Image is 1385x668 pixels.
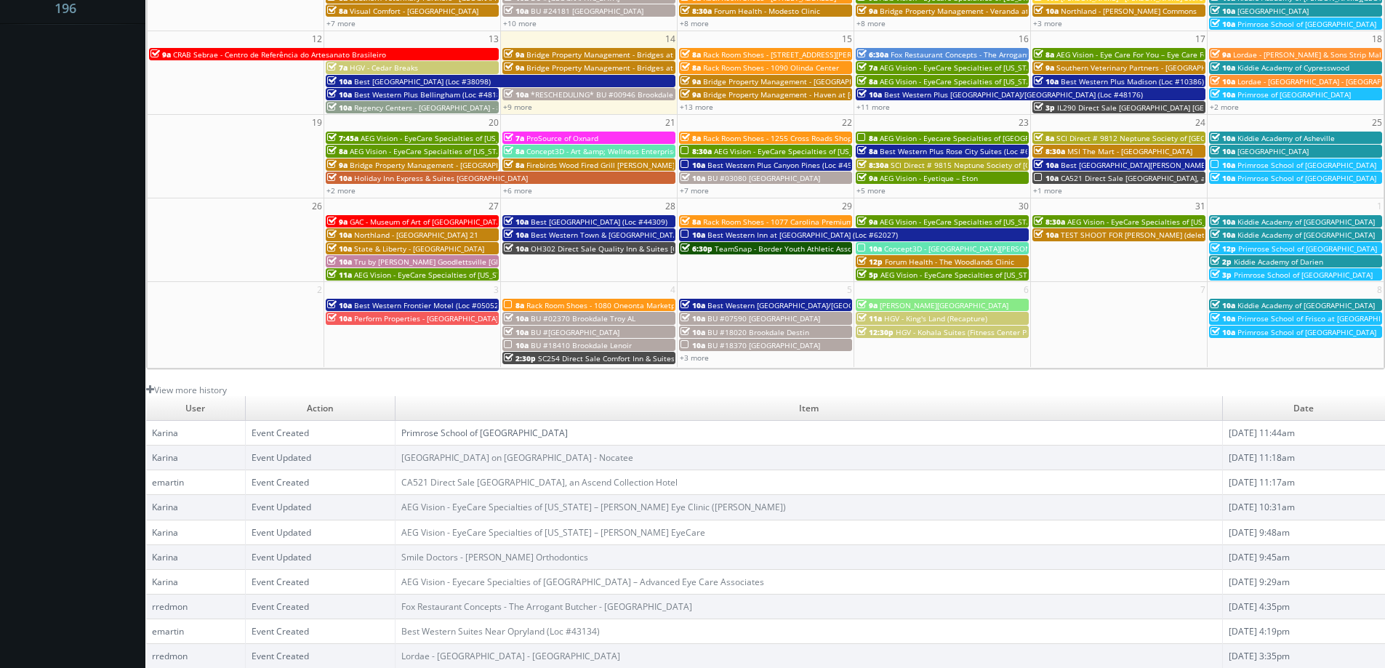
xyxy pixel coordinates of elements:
span: 9a [857,217,878,227]
td: [DATE] 10:31am [1222,495,1385,520]
span: Rack Room Shoes - 1090 Olinda Center [703,63,839,73]
span: AEG Vision - EyeCare Specialties of [US_STATE] – [PERSON_NAME] EyeCare [354,270,612,280]
span: 24 [1194,115,1207,130]
span: Best Western Plus Bellingham (Loc #48188) [354,89,507,100]
td: [DATE] 11:44am [1222,420,1385,445]
span: 10a [504,230,529,240]
td: [DATE] 9:45am [1222,544,1385,569]
span: 3 [492,282,500,297]
span: Best [GEOGRAPHIC_DATA] (Loc #44309) [531,217,667,227]
span: 21 [664,115,677,130]
span: 8a [504,160,524,170]
span: 8a [857,133,878,143]
span: AEG Vision - EyeCare Specialties of [US_STATE] – Eyeworks of San Mateo Optometry [714,146,1005,156]
span: 10a [327,230,352,240]
td: Event Created [245,594,395,619]
span: 7a [327,63,348,73]
a: +5 more [856,185,886,196]
span: 8:30a [681,6,712,16]
span: 10a [681,327,705,337]
span: 10a [327,173,352,183]
span: 10a [327,76,352,86]
span: 29 [840,198,854,214]
span: 9a [1211,49,1231,60]
span: Holiday Inn Express & Suites [GEOGRAPHIC_DATA] [354,173,528,183]
span: Lordae - [PERSON_NAME] & Sons Strip Mall [1233,49,1384,60]
span: 10a [1034,6,1059,16]
span: 10a [681,230,705,240]
span: Primrose School of [GEOGRAPHIC_DATA] [1234,270,1373,280]
td: emartin [146,619,245,644]
a: +1 more [1033,185,1062,196]
span: HGV - Cedar Breaks [350,63,418,73]
span: 10a [504,340,529,350]
td: Event Updated [245,446,395,470]
a: Smile Doctors - [PERSON_NAME] Orthodontics [401,551,588,563]
span: 10a [1211,313,1235,323]
span: 11a [857,313,882,323]
span: 5p [857,270,878,280]
td: Karina [146,569,245,594]
span: 6:30a [857,49,888,60]
span: 8a [681,133,701,143]
span: 8a [857,146,878,156]
span: 10a [1211,146,1235,156]
span: 8a [504,146,524,156]
span: AEG Vision - EyeCare Specialties of [US_STATE] – [PERSON_NAME] EyeCare [880,63,1138,73]
span: 9a [327,217,348,227]
span: 25 [1370,115,1384,130]
span: 3p [1034,102,1055,113]
span: 8a [681,217,701,227]
span: 12 [310,31,324,47]
span: 10a [504,6,529,16]
span: 28 [664,198,677,214]
span: AEG Vision - EyeCare Specialties of [US_STATE] – Family Vision Care Center [350,146,609,156]
td: Event Created [245,619,395,644]
span: Kiddie Academy of [GEOGRAPHIC_DATA] [1237,300,1375,310]
td: Event Created [245,420,395,445]
td: emartin [146,470,245,495]
span: Primrose School of [GEOGRAPHIC_DATA] [1237,173,1376,183]
span: 9a [327,160,348,170]
span: 26 [310,198,324,214]
span: Kiddie Academy of [GEOGRAPHIC_DATA] [1237,217,1375,227]
span: [PERSON_NAME][GEOGRAPHIC_DATA] [880,300,1008,310]
span: SC254 Direct Sale Comfort Inn & Suites at I-85 [538,353,699,363]
span: GAC - Museum of Art of [GEOGRAPHIC_DATA][PERSON_NAME] (second shoot) [350,217,614,227]
a: +8 more [680,18,709,28]
span: Forum Health - The Woodlands Clinic [885,257,1014,267]
span: HGV - King's Land (Recapture) [884,313,987,323]
span: 10a [1211,89,1235,100]
span: Fox Restaurant Concepts - The Arrogant Butcher - [GEOGRAPHIC_DATA] [891,49,1137,60]
span: Southern Veterinary Partners - [GEOGRAPHIC_DATA] [1056,63,1237,73]
span: Rack Room Shoes - 1077 Carolina Premium Outlets [703,217,881,227]
span: Primrose School of [GEOGRAPHIC_DATA] [1237,19,1376,29]
span: TEST SHOOT FOR [PERSON_NAME] (delete after confirming Smartbook is working for her) [1061,230,1373,240]
span: 8a [1034,49,1054,60]
span: 10a [327,244,352,254]
span: Visual Comfort - [GEOGRAPHIC_DATA] [350,6,478,16]
td: Karina [146,420,245,445]
span: 8a [857,76,878,86]
a: +9 more [503,102,532,112]
a: AEG Vision - EyeCare Specialties of [US_STATE] – [PERSON_NAME] Eye Clinic ([PERSON_NAME]) [401,501,786,513]
span: Tru by [PERSON_NAME] Goodlettsville [GEOGRAPHIC_DATA] [354,257,560,267]
span: 9a [1034,63,1054,73]
span: 9a [681,89,701,100]
span: 6 [1022,282,1030,297]
td: [DATE] 9:29am [1222,569,1385,594]
span: 13 [487,31,500,47]
span: 10a [1211,173,1235,183]
span: AEG Vision - Eyecare Specialties of [GEOGRAPHIC_DATA] – Advanced Eye Care Associates [880,133,1187,143]
span: 10a [504,327,529,337]
span: 2p [1211,257,1232,267]
span: Best [GEOGRAPHIC_DATA] (Loc #38098) [354,76,491,86]
span: 17 [1194,31,1207,47]
span: 8:30a [1034,217,1065,227]
a: +7 more [680,185,709,196]
span: 10a [327,102,352,113]
span: 7a [857,63,878,73]
span: 12:30p [857,327,894,337]
span: 10a [1211,63,1235,73]
td: Item [396,396,1222,421]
